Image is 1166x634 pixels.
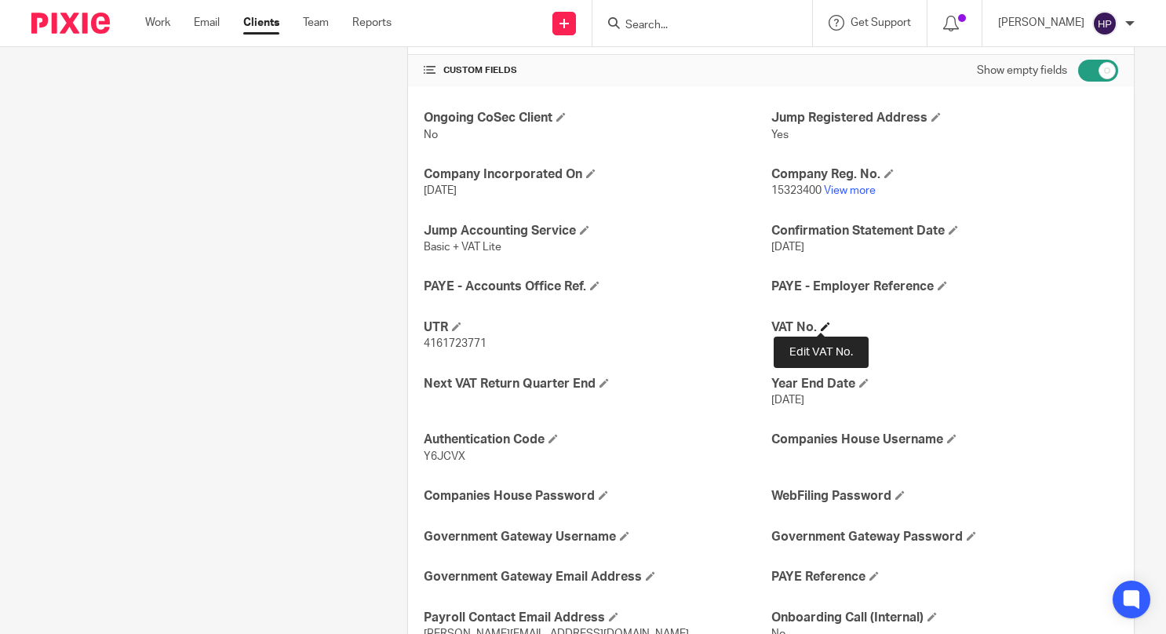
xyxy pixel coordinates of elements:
span: Basic + VAT Lite [424,242,501,253]
img: svg%3E [1092,11,1117,36]
span: Yes [771,129,789,140]
span: 4161723771 [424,338,486,349]
span: Get Support [851,17,911,28]
h4: WebFiling Password [771,488,1118,505]
p: [PERSON_NAME] [998,15,1084,31]
h4: Confirmation Statement Date [771,223,1118,239]
a: Email [194,15,220,31]
h4: Jump Registered Address [771,110,1118,126]
a: Reports [352,15,392,31]
h4: Next VAT Return Quarter End [424,376,771,392]
h4: PAYE - Accounts Office Ref. [424,279,771,295]
h4: Government Gateway Email Address [424,569,771,585]
span: [DATE] [771,242,804,253]
span: 15323400 [771,185,822,196]
h4: Government Gateway Username [424,529,771,545]
h4: VAT No. [771,319,1118,336]
h4: Company Reg. No. [771,166,1118,183]
h4: Ongoing CoSec Client [424,110,771,126]
h4: Jump Accounting Service [424,223,771,239]
img: Pixie [31,13,110,34]
a: Clients [243,15,279,31]
h4: UTR [424,319,771,336]
h4: CUSTOM FIELDS [424,64,771,77]
h4: Payroll Contact Email Address [424,610,771,626]
a: Work [145,15,170,31]
h4: Company Incorporated On [424,166,771,183]
span: Y6JCVX [424,451,465,462]
h4: PAYE Reference [771,569,1118,585]
input: Search [624,19,765,33]
h4: Companies House Password [424,488,771,505]
label: Show empty fields [977,63,1067,78]
h4: Onboarding Call (Internal) [771,610,1118,626]
span: No [424,129,438,140]
a: View more [824,185,876,196]
span: [DATE] [771,395,804,406]
h4: Year End Date [771,376,1118,392]
h4: Government Gateway Password [771,529,1118,545]
h4: PAYE - Employer Reference [771,279,1118,295]
h4: Companies House Username [771,432,1118,448]
h4: Authentication Code [424,432,771,448]
a: Team [303,15,329,31]
span: [DATE] [424,185,457,196]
